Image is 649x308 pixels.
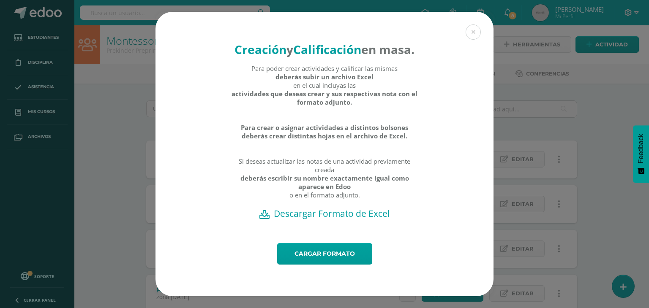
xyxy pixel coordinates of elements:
[633,125,649,183] button: Feedback - Mostrar encuesta
[293,41,361,57] strong: Calificación
[277,243,372,265] a: Cargar formato
[466,24,481,40] button: Close (Esc)
[231,41,418,57] h4: en masa.
[231,89,418,106] strong: actividades que deseas crear y sus respectivas nota con el formato adjunto.
[275,73,374,81] strong: deberás subir un archivo Excel
[235,41,286,57] strong: Creación
[231,123,418,140] strong: Para crear o asignar actividades a distintos bolsones deberás crear distintas hojas en el archivo...
[231,64,418,208] div: Para poder crear actividades y calificar las mismas en el cual incluyas las Si deseas actualizar ...
[637,134,645,163] span: Feedback
[231,174,418,191] strong: deberás escribir su nombre exactamente igual como aparece en Edoo
[170,208,479,219] a: Descargar Formato de Excel
[286,41,293,57] strong: y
